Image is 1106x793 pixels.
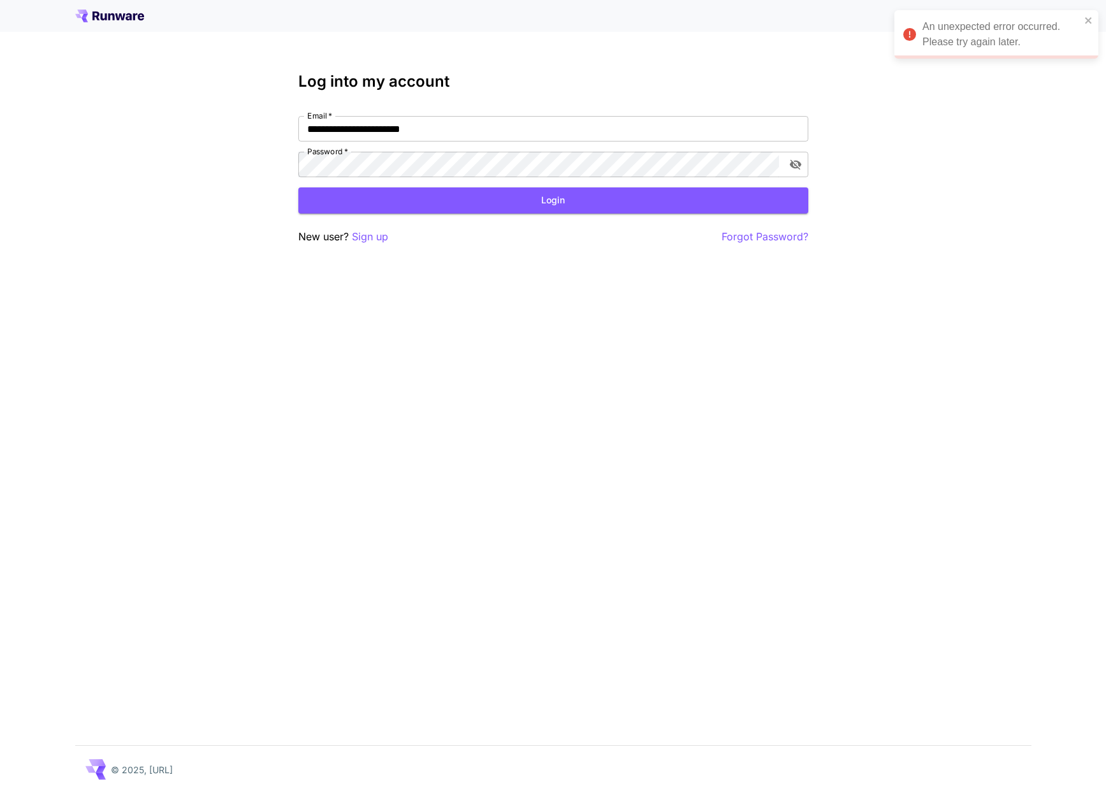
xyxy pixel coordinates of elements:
[784,153,807,176] button: toggle password visibility
[298,73,808,91] h3: Log into my account
[922,19,1081,50] div: An unexpected error occurred. Please try again later.
[1084,15,1093,25] button: close
[298,229,388,245] p: New user?
[352,229,388,245] button: Sign up
[111,763,173,776] p: © 2025, [URL]
[307,110,332,121] label: Email
[298,187,808,214] button: Login
[307,146,348,157] label: Password
[722,229,808,245] button: Forgot Password?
